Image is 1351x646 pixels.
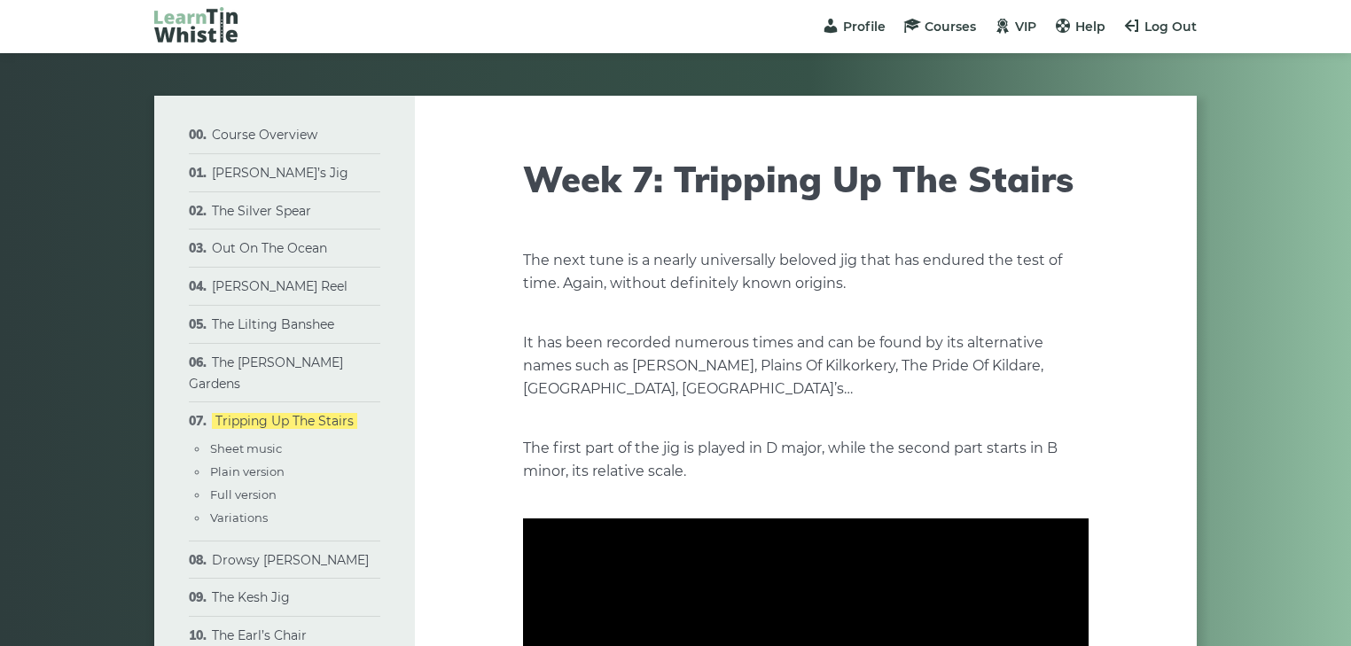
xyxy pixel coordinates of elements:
span: Courses [925,19,976,35]
p: The first part of the jig is played in D major, while the second part starts in B minor, its rela... [523,437,1089,483]
a: The Earl’s Chair [212,627,307,643]
a: Out On The Ocean [212,240,327,256]
a: Sheet music [210,441,282,455]
a: Course Overview [212,127,317,143]
a: VIP [994,19,1036,35]
a: [PERSON_NAME] Reel [212,278,348,294]
p: It has been recorded numerous times and can be found by its alternative names such as [PERSON_NAM... [523,331,1089,401]
a: [PERSON_NAME]’s Jig [212,165,348,181]
a: Courses [903,19,976,35]
a: Full version [210,487,277,502]
img: LearnTinWhistle.com [154,7,238,43]
a: Help [1054,19,1105,35]
span: Help [1075,19,1105,35]
span: Profile [843,19,886,35]
a: Drowsy [PERSON_NAME] [212,552,369,568]
a: Log Out [1123,19,1197,35]
a: The Kesh Jig [212,589,290,605]
a: The Silver Spear [212,203,311,219]
a: Plain version [210,464,285,479]
a: The Lilting Banshee [212,316,334,332]
span: Log Out [1144,19,1197,35]
a: The [PERSON_NAME] Gardens [189,354,343,392]
span: VIP [1015,19,1036,35]
h1: Week 7: Tripping Up The Stairs [523,158,1089,200]
p: The next tune is a nearly universally beloved jig that has endured the test of time. Again, witho... [523,249,1089,295]
a: Profile [822,19,886,35]
a: Variations [210,510,268,525]
a: Tripping Up The Stairs [212,413,357,429]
